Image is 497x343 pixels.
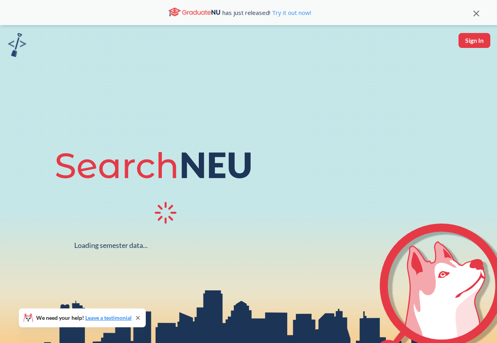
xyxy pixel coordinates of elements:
a: sandbox logo [8,33,26,59]
button: Sign In [458,33,490,48]
a: Try it out now! [270,9,311,17]
img: sandbox logo [8,33,26,57]
a: Leave a testimonial [85,314,132,321]
span: has just released! [222,8,311,17]
span: We need your help! [36,315,132,321]
div: Loading semester data... [74,241,148,250]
